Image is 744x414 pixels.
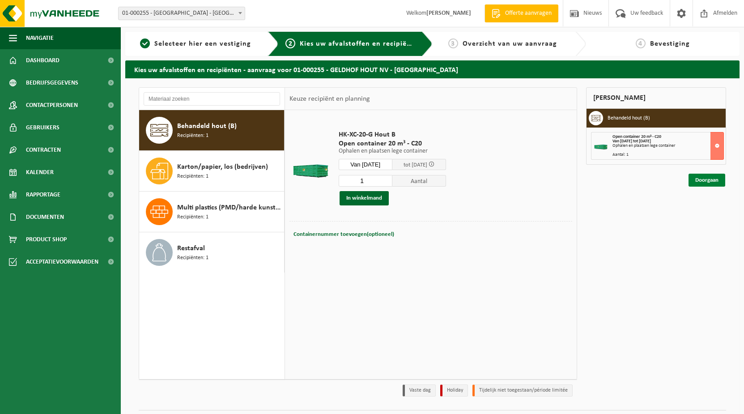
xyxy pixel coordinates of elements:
[177,132,208,140] span: Recipiënten: 1
[586,87,726,109] div: [PERSON_NAME]
[26,72,78,94] span: Bedrijfsgegevens
[119,7,245,20] span: 01-000255 - GELDHOF HOUT NV - MOORSLEDE
[612,144,723,148] div: Ophalen en plaatsen lege container
[339,139,446,148] span: Open container 20 m³ - C20
[177,202,282,213] span: Multi plastics (PMD/harde kunststoffen/spanbanden/EPS/folie naturel/folie gemengd)
[339,130,446,139] span: HK-XC-20-G Hout B
[139,151,285,192] button: Karton/papier, los (bedrijven) Recipiënten: 1
[26,206,64,228] span: Documenten
[139,192,285,232] button: Multi plastics (PMD/harde kunststoffen/spanbanden/EPS/folie naturel/folie gemengd) Recipiënten: 1
[426,10,471,17] strong: [PERSON_NAME]
[472,384,573,397] li: Tijdelijk niet toegestaan/période limitée
[177,254,208,262] span: Recipiënten: 1
[689,174,725,187] a: Doorgaan
[612,153,723,157] div: Aantal: 1
[130,38,261,49] a: 1Selecteer hier een vestiging
[636,38,646,48] span: 4
[26,251,98,273] span: Acceptatievoorwaarden
[463,40,557,47] span: Overzicht van uw aanvraag
[339,159,392,170] input: Selecteer datum
[392,175,446,187] span: Aantal
[139,110,285,151] button: Behandeld hout (B) Recipiënten: 1
[26,116,60,139] span: Gebruikers
[177,172,208,181] span: Recipiënten: 1
[293,231,394,237] span: Containernummer toevoegen(optioneel)
[26,184,60,206] span: Rapportage
[154,40,251,47] span: Selecteer hier een vestiging
[440,384,468,397] li: Holiday
[339,148,446,154] p: Ophalen en plaatsen lege container
[26,27,54,49] span: Navigatie
[26,139,61,161] span: Contracten
[650,40,690,47] span: Bevestiging
[404,162,427,168] span: tot [DATE]
[26,161,54,184] span: Kalender
[503,9,554,18] span: Offerte aanvragen
[140,38,150,48] span: 1
[177,121,237,132] span: Behandeld hout (B)
[612,134,661,139] span: Open container 20 m³ - C20
[177,213,208,222] span: Recipiënten: 1
[608,111,650,125] h3: Behandeld hout (B)
[485,4,558,22] a: Offerte aanvragen
[144,92,280,106] input: Materiaal zoeken
[26,49,60,72] span: Dashboard
[125,60,740,78] h2: Kies uw afvalstoffen en recipiënten - aanvraag voor 01-000255 - GELDHOF HOUT NV - [GEOGRAPHIC_DATA]
[285,88,374,110] div: Keuze recipiënt en planning
[612,139,651,144] strong: Van [DATE] tot [DATE]
[300,40,423,47] span: Kies uw afvalstoffen en recipiënten
[285,38,295,48] span: 2
[177,243,205,254] span: Restafval
[340,191,389,205] button: In winkelmand
[448,38,458,48] span: 3
[26,228,67,251] span: Product Shop
[118,7,245,20] span: 01-000255 - GELDHOF HOUT NV - MOORSLEDE
[403,384,436,397] li: Vaste dag
[293,228,395,241] button: Containernummer toevoegen(optioneel)
[177,162,268,172] span: Karton/papier, los (bedrijven)
[139,232,285,273] button: Restafval Recipiënten: 1
[26,94,78,116] span: Contactpersonen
